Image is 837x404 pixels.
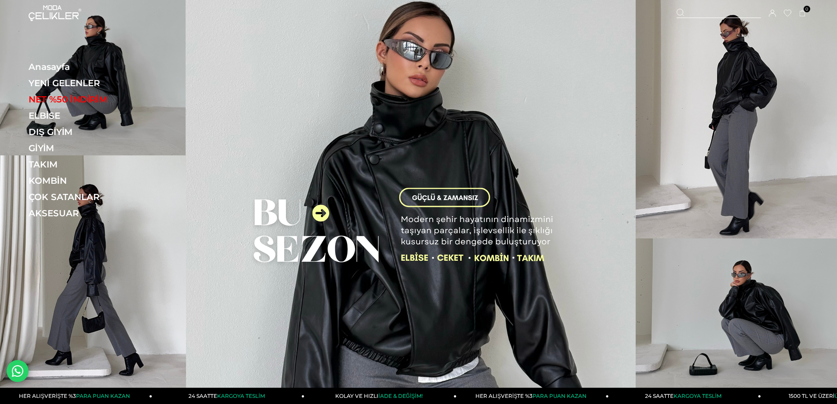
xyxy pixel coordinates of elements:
[76,393,130,399] span: PARA PUAN KAZAN
[29,143,149,153] a: GİYİM
[29,159,149,170] a: TAKIM
[799,10,806,17] a: 0
[152,388,304,404] a: 24 SAATTEKARGOYA TESLİM
[29,78,149,88] a: YENİ GELENLER
[804,6,810,12] span: 0
[29,62,149,72] a: Anasayfa
[378,393,422,399] span: İADE & DEĞİŞİM!
[674,393,721,399] span: KARGOYA TESLİM
[29,110,149,121] a: ELBİSE
[609,388,761,404] a: 24 SAATTEKARGOYA TESLİM
[29,192,149,202] a: ÇOK SATANLAR
[29,175,149,186] a: KOMBİN
[29,94,149,105] a: NET %50 İNDİRİM
[217,393,265,399] span: KARGOYA TESLİM
[29,5,81,21] img: logo
[29,208,149,218] a: AKSESUAR
[29,127,149,137] a: DIŞ GİYİM
[533,393,587,399] span: PARA PUAN KAZAN
[304,388,457,404] a: KOLAY VE HIZLIİADE & DEĞİŞİM!
[457,388,609,404] a: HER ALIŞVERİŞTE %3PARA PUAN KAZAN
